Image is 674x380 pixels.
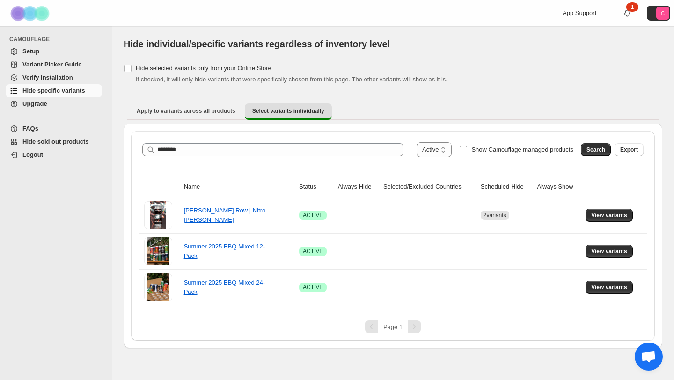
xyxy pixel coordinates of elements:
button: Select variants individually [245,103,332,120]
span: Hide individual/specific variants regardless of inventory level [124,39,390,49]
span: Hide selected variants only from your Online Store [136,65,271,72]
a: Summer 2025 BBQ Mixed 24-Pack [184,279,265,295]
button: View variants [586,209,633,222]
span: View variants [591,248,627,255]
span: Search [586,146,605,153]
a: Summer 2025 BBQ Mixed 12-Pack [184,243,265,259]
span: Show Camouflage managed products [471,146,573,153]
img: Camouflage [7,0,54,26]
span: Page 1 [383,323,403,330]
span: CAMOUFLAGE [9,36,106,43]
span: View variants [591,212,627,219]
a: [PERSON_NAME] Row | Nitro [PERSON_NAME] [184,207,266,223]
span: View variants [591,284,627,291]
th: Scheduled Hide [478,176,535,197]
span: ACTIVE [303,284,323,291]
a: Variant Picker Guide [6,58,102,71]
a: Verify Installation [6,71,102,84]
th: Always Hide [335,176,381,197]
button: Export [615,143,644,156]
span: Avatar with initials C [656,7,669,20]
span: ACTIVE [303,248,323,255]
span: App Support [563,9,596,16]
a: Upgrade [6,97,102,110]
span: Select variants individually [252,107,324,115]
a: Hide sold out products [6,135,102,148]
button: Apply to variants across all products [129,103,243,118]
span: If checked, it will only hide variants that were specifically chosen from this page. The other va... [136,76,447,83]
span: Apply to variants across all products [137,107,235,115]
a: Open chat [635,343,663,371]
div: Select variants individually [124,124,662,348]
div: 1 [626,2,638,12]
span: Variant Picker Guide [22,61,81,68]
span: ACTIVE [303,212,323,219]
span: Hide specific variants [22,87,85,94]
a: Setup [6,45,102,58]
span: FAQs [22,125,38,132]
nav: Pagination [139,320,647,333]
th: Name [181,176,296,197]
span: Verify Installation [22,74,73,81]
span: Export [620,146,638,153]
a: 1 [623,8,632,18]
button: View variants [586,281,633,294]
button: Search [581,143,611,156]
th: Selected/Excluded Countries [381,176,478,197]
th: Always Show [534,176,583,197]
span: 2 variants [484,212,506,219]
span: Setup [22,48,39,55]
text: C [661,10,665,16]
a: Logout [6,148,102,161]
th: Status [296,176,335,197]
a: Hide specific variants [6,84,102,97]
span: Upgrade [22,100,47,107]
a: FAQs [6,122,102,135]
button: Avatar with initials C [647,6,670,21]
span: Logout [22,151,43,158]
span: Hide sold out products [22,138,89,145]
button: View variants [586,245,633,258]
